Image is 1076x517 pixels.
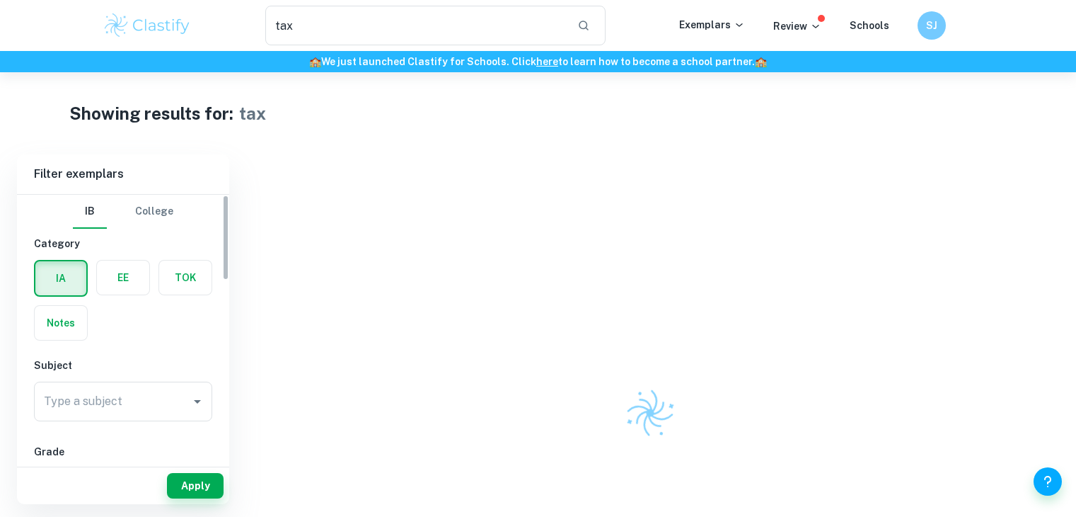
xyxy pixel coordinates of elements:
[850,20,889,31] a: Schools
[34,358,212,373] h6: Subject
[679,17,745,33] p: Exemplars
[187,392,207,411] button: Open
[755,56,767,67] span: 🏫
[69,101,233,126] h1: Showing results for:
[923,18,939,33] h6: SJ
[159,261,212,295] button: TOK
[618,381,682,445] img: Clastify logo
[35,306,87,340] button: Notes
[17,154,229,194] h6: Filter exemplars
[73,195,173,229] div: Filter type choice
[35,261,86,295] button: IA
[239,101,266,126] h1: tax
[97,261,149,295] button: EE
[103,11,192,40] img: Clastify logo
[167,473,224,499] button: Apply
[918,11,946,40] button: SJ
[309,56,321,67] span: 🏫
[536,56,558,67] a: here
[135,195,173,229] button: College
[34,236,212,251] h6: Category
[265,6,567,45] input: Search for any exemplars...
[1034,467,1062,496] button: Help and Feedback
[3,54,1073,69] h6: We just launched Clastify for Schools. Click to learn how to become a school partner.
[34,444,212,460] h6: Grade
[773,18,821,34] p: Review
[73,195,107,229] button: IB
